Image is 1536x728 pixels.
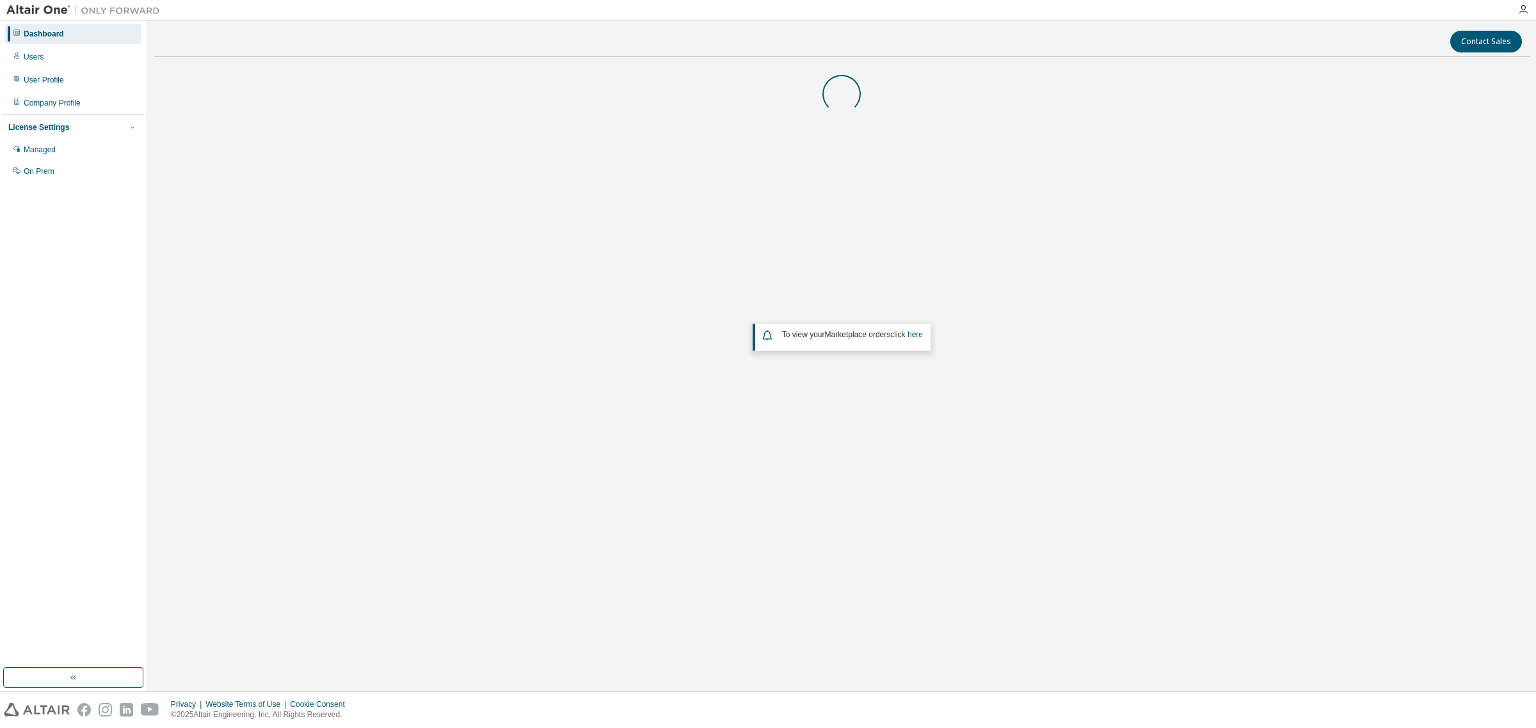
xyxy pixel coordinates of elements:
img: instagram.svg [99,703,112,716]
img: altair_logo.svg [4,703,70,716]
img: Altair One [6,4,166,17]
p: © 2025 Altair Engineering, Inc. All Rights Reserved. [171,709,353,720]
img: facebook.svg [77,703,91,716]
button: Contact Sales [1450,31,1522,52]
div: Website Terms of Use [205,699,290,709]
div: Privacy [171,699,205,709]
img: linkedin.svg [120,703,133,716]
em: Marketplace orders [825,330,891,339]
a: here [908,330,923,339]
div: Users [24,52,44,62]
div: Managed [24,145,56,155]
div: Company Profile [24,98,81,108]
span: To view your click [782,330,923,339]
img: youtube.svg [141,703,159,716]
div: On Prem [24,166,54,177]
div: Cookie Consent [290,699,352,709]
div: Dashboard [24,29,64,39]
div: License Settings [8,122,69,132]
div: User Profile [24,75,64,85]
